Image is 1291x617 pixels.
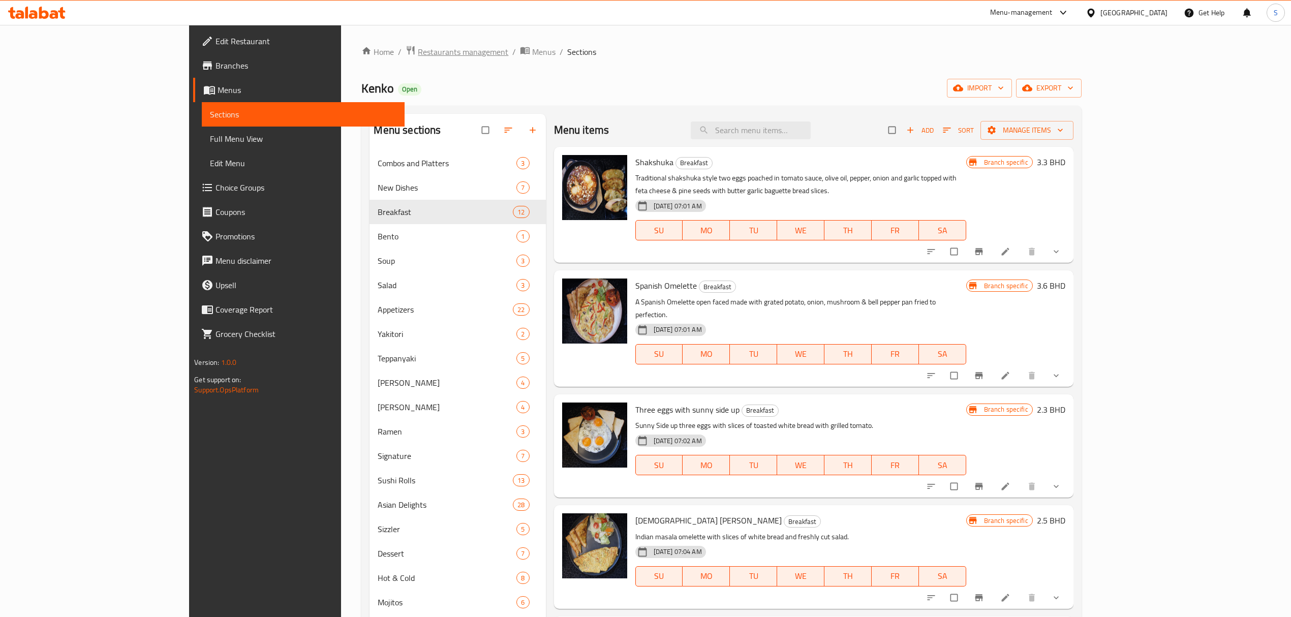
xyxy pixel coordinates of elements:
div: items [516,523,529,535]
h2: Menu sections [374,122,441,138]
div: items [513,474,529,486]
span: WE [781,347,820,361]
div: Ramen3 [370,419,545,444]
div: New Dishes7 [370,175,545,200]
span: 13 [513,476,529,485]
button: FR [872,566,919,587]
span: Combos and Platters [378,157,516,169]
p: A Spanish Omelette open faced made with grated potato, onion, mushroom & bell pepper pan fried to... [635,296,966,321]
div: Breakfast12 [370,200,545,224]
div: Salad [378,279,516,291]
div: Breakfast [699,281,736,293]
button: show more [1045,240,1069,263]
span: Full Menu View [210,133,396,145]
span: Branch specific [980,281,1032,291]
img: Three eggs with sunny side up [562,403,627,468]
span: [PERSON_NAME] [378,401,516,413]
span: 12 [513,207,529,217]
a: Edit menu item [1000,481,1012,491]
div: Asian Delights28 [370,492,545,517]
div: Bento [378,230,516,242]
span: Upsell [216,279,396,291]
button: FR [872,455,919,475]
svg: Show Choices [1051,593,1061,603]
button: sort-choices [920,240,944,263]
div: Dessert [378,547,516,560]
span: SA [923,347,962,361]
button: Add [904,122,936,138]
span: SA [923,223,962,238]
span: [DATE] 07:04 AM [650,547,706,557]
span: 28 [513,500,529,510]
span: 3 [517,159,529,168]
span: Select to update [944,477,966,496]
button: Branch-specific-item [968,364,992,387]
span: Breakfast [676,157,712,169]
span: Breakfast [742,405,778,416]
span: [DATE] 07:02 AM [650,436,706,446]
a: Coverage Report [193,297,405,322]
span: 4 [517,403,529,412]
span: 7 [517,183,529,193]
span: WE [781,223,820,238]
button: TU [730,566,777,587]
h6: 2.5 BHD [1037,513,1065,528]
a: Support.OpsPlatform [194,383,259,396]
a: Sections [202,102,405,127]
span: 1 [517,232,529,241]
a: Upsell [193,273,405,297]
div: items [516,352,529,364]
span: 8 [517,573,529,583]
a: Coupons [193,200,405,224]
span: Grocery Checklist [216,328,396,340]
span: [DATE] 07:01 AM [650,201,706,211]
a: Promotions [193,224,405,249]
button: show more [1045,364,1069,387]
span: Sushi Rolls [378,474,513,486]
span: WE [781,458,820,473]
button: SU [635,566,683,587]
p: Indian masala omelette with slices of white bread and freshly cut salad. [635,531,966,543]
span: SU [640,458,679,473]
button: TH [824,220,872,240]
button: TH [824,344,872,364]
button: delete [1021,587,1045,609]
div: Bento1 [370,224,545,249]
a: Menus [193,78,405,102]
span: TU [734,569,773,583]
button: TH [824,455,872,475]
span: Promotions [216,230,396,242]
button: FR [872,344,919,364]
span: Teppanyaki [378,352,516,364]
a: Edit Menu [202,151,405,175]
span: TH [828,347,868,361]
span: Sections [567,46,596,58]
span: SA [923,569,962,583]
div: Open [398,83,421,96]
button: Branch-specific-item [968,587,992,609]
span: Branch specific [980,405,1032,414]
div: Teppanyaki5 [370,346,545,371]
span: Coverage Report [216,303,396,316]
button: SA [919,566,966,587]
span: [DATE] 07:01 AM [650,325,706,334]
p: Sunny Side up three eggs with slices of toasted white bread with grilled tomato. [635,419,966,432]
button: SA [919,220,966,240]
li: / [560,46,563,58]
span: Sort items [936,122,980,138]
span: MO [687,223,726,238]
span: 5 [517,354,529,363]
button: MO [683,220,730,240]
div: items [513,206,529,218]
span: SA [923,458,962,473]
div: Breakfast [784,515,821,528]
div: Appetizers [378,303,513,316]
a: Full Menu View [202,127,405,151]
a: Branches [193,53,405,78]
span: MO [687,569,726,583]
span: Ramen [378,425,516,438]
nav: breadcrumb [361,45,1081,58]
